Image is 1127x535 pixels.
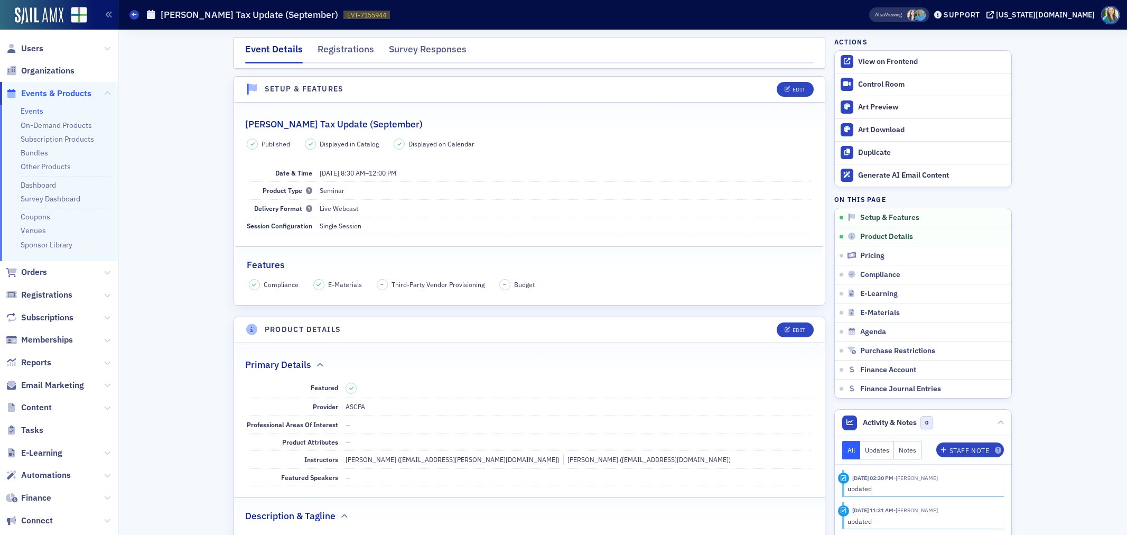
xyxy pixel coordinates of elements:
[6,469,71,481] a: Automations
[6,88,91,99] a: Events & Products
[875,11,885,18] div: Also
[263,186,312,195] span: Product Type
[21,266,47,278] span: Orders
[341,169,365,177] time: 8:30 AM
[6,65,74,77] a: Organizations
[21,469,71,481] span: Automations
[21,134,94,144] a: Subscription Products
[21,380,84,391] span: Email Marketing
[346,402,365,411] span: ASCPA
[860,213,919,223] span: Setup & Features
[21,43,43,54] span: Users
[6,515,53,527] a: Connect
[245,358,311,372] h2: Primary Details
[6,402,52,413] a: Content
[21,334,73,346] span: Memberships
[320,139,379,149] span: Displayed in Catalog
[21,492,51,504] span: Finance
[392,280,485,289] span: Third-Party Vendor Provisioning
[63,7,87,25] a: View Homepage
[21,289,72,301] span: Registrations
[936,442,1004,457] button: Staff Note
[254,204,312,213] span: Delivery Format
[503,281,506,288] span: –
[852,474,893,482] time: 9/12/2025 02:30 PM
[264,280,299,289] span: Compliance
[838,505,849,516] div: Update
[834,37,867,47] h4: Actions
[842,441,860,459] button: All
[245,509,336,523] h2: Description & Tagline
[6,266,47,278] a: Orders
[875,11,902,19] span: Viewing
[894,441,921,459] button: Notes
[281,473,338,482] span: Featured Speakers
[858,80,1006,89] div: Control Room
[265,324,341,335] h4: Product Details
[514,280,535,289] span: Budget
[282,438,338,446] span: Product Attributes
[346,473,351,482] span: —
[838,473,849,484] div: Update
[858,148,1006,158] div: Duplicate
[835,51,1011,73] a: View on Frontend
[860,251,884,261] span: Pricing
[21,515,53,527] span: Connect
[21,180,56,190] a: Dashboard
[915,10,926,21] span: Kristi Gates
[320,222,361,230] span: Single Session
[6,447,62,459] a: E-Learning
[21,312,73,324] span: Subscriptions
[275,169,312,177] span: Date & Time
[21,88,91,99] span: Events & Products
[313,402,338,411] span: Provider
[380,281,384,288] span: –
[777,82,813,97] button: Edit
[262,139,290,149] span: Published
[777,322,813,337] button: Edit
[311,383,338,392] span: Featured
[320,204,358,213] span: Live Webcast
[858,103,1006,112] div: Art Preview
[986,11,1098,19] button: [US_STATE][DOMAIN_NAME]
[6,43,43,54] a: Users
[21,194,80,204] a: Survey Dashboard
[320,186,344,195] span: Seminar
[247,222,312,230] span: Session Configuration
[563,455,731,464] div: [PERSON_NAME] ([EMAIL_ADDRESS][DOMAIN_NAME])
[320,169,339,177] span: [DATE]
[852,506,893,514] time: 9/2/2025 11:31 AM
[835,96,1011,118] a: Art Preview
[6,289,72,301] a: Registrations
[860,384,941,394] span: Finance Journal Entries
[6,357,51,368] a: Reports
[6,312,73,324] a: Subscriptions
[21,357,51,368] span: Reports
[835,141,1011,164] button: Duplicate
[847,484,997,493] div: updated
[15,7,63,24] img: SailAMX
[893,506,938,514] span: Kristi Gates
[860,327,886,337] span: Agenda
[949,448,990,454] div: Staff Note
[21,226,46,235] a: Venues
[944,10,980,20] div: Support
[858,57,1006,67] div: View on Frontend
[265,84,344,95] h4: Setup & Features
[21,402,52,413] span: Content
[318,42,374,62] div: Registrations
[860,308,900,318] span: E-Materials
[996,10,1095,20] div: [US_STATE][DOMAIN_NAME]
[161,8,338,21] h1: [PERSON_NAME] Tax Update (September)
[247,258,285,272] h2: Features
[858,171,1006,180] div: Generate AI Email Content
[860,365,916,375] span: Finance Account
[245,42,303,63] div: Event Details
[835,164,1011,187] button: Generate AI Email Content
[6,492,51,504] a: Finance
[71,7,87,23] img: SailAMX
[835,73,1011,96] a: Control Room
[21,212,50,222] a: Coupons
[793,87,806,93] div: Edit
